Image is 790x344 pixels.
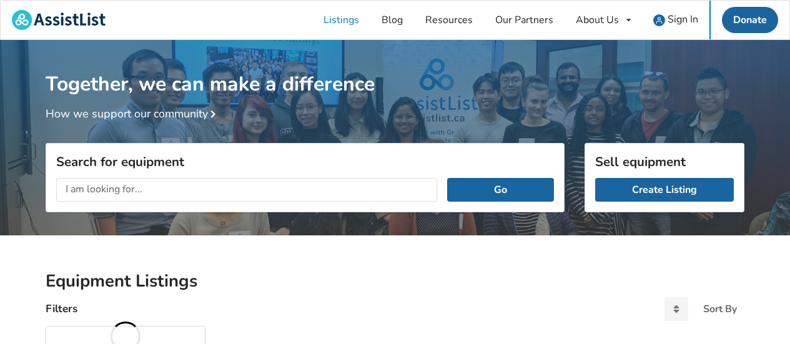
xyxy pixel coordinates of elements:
a: user icon Sign In [642,1,709,39]
a: Our Partners [484,1,565,39]
a: Resources [414,1,484,39]
a: Listings [312,1,370,39]
span: Sign In [668,12,698,26]
img: assistlist-logo [12,10,106,30]
div: About Us [576,15,619,25]
h4: Filters [46,302,77,316]
h3: Search for equipment [56,154,554,170]
a: Create Listing [595,178,734,202]
h1: Together, we can make a difference [46,40,744,97]
h3: Sell equipment [595,154,734,170]
input: I am looking for... [56,178,437,202]
h2: Equipment Listings [46,270,744,292]
button: Go [447,178,554,202]
a: How we support our community [46,106,220,121]
img: user icon [653,14,665,26]
a: Blog [370,1,414,39]
div: Sort By [703,304,737,314]
a: Donate [722,7,778,33]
